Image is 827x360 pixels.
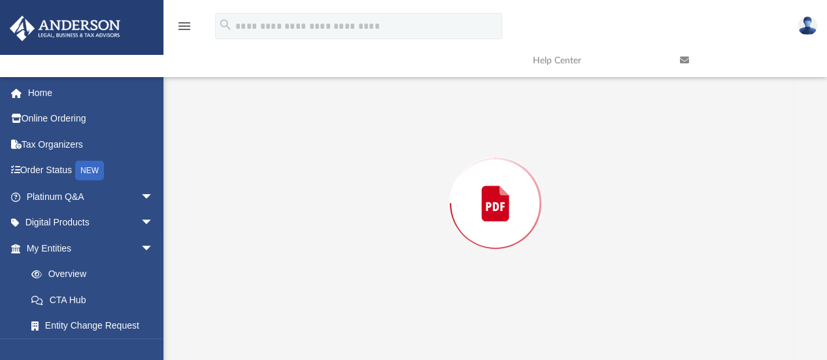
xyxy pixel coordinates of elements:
[9,157,173,184] a: Order StatusNEW
[218,18,233,32] i: search
[9,131,173,157] a: Tax Organizers
[141,210,167,237] span: arrow_drop_down
[18,261,173,287] a: Overview
[177,18,192,34] i: menu
[141,184,167,210] span: arrow_drop_down
[9,106,173,132] a: Online Ordering
[9,80,173,106] a: Home
[177,25,192,34] a: menu
[798,16,817,35] img: User Pic
[9,184,173,210] a: Platinum Q&Aarrow_drop_down
[6,16,124,41] img: Anderson Advisors Platinum Portal
[75,161,104,180] div: NEW
[9,210,173,236] a: Digital Productsarrow_drop_down
[18,287,173,313] a: CTA Hub
[18,313,173,339] a: Entity Change Request
[523,35,670,86] a: Help Center
[141,235,167,262] span: arrow_drop_down
[9,235,173,261] a: My Entitiesarrow_drop_down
